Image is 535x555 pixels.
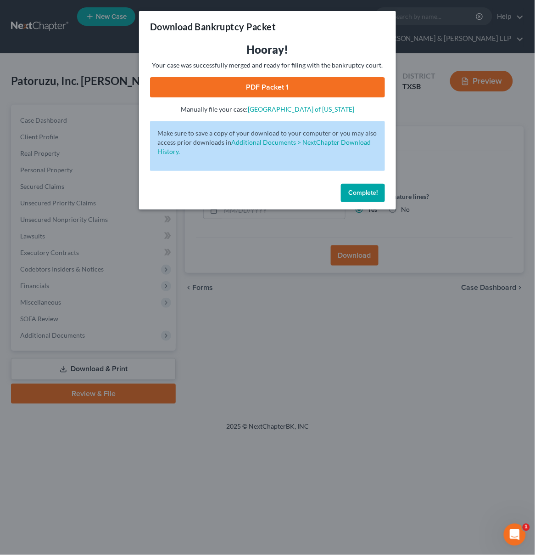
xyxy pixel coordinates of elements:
[150,61,385,70] p: Your case was successfully merged and ready for filing with the bankruptcy court.
[157,129,378,156] p: Make sure to save a copy of your download to your computer or you may also access prior downloads in
[248,105,354,113] a: [GEOGRAPHIC_DATA] of [US_STATE]
[504,524,526,546] iframe: Intercom live chat
[523,524,530,531] span: 1
[341,184,385,202] button: Complete!
[150,20,276,33] h3: Download Bankruptcy Packet
[348,189,378,197] span: Complete!
[157,138,371,155] a: Additional Documents > NextChapter Download History.
[150,77,385,97] a: PDF Packet 1
[150,42,385,57] h3: Hooray!
[150,105,385,114] p: Manually file your case:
